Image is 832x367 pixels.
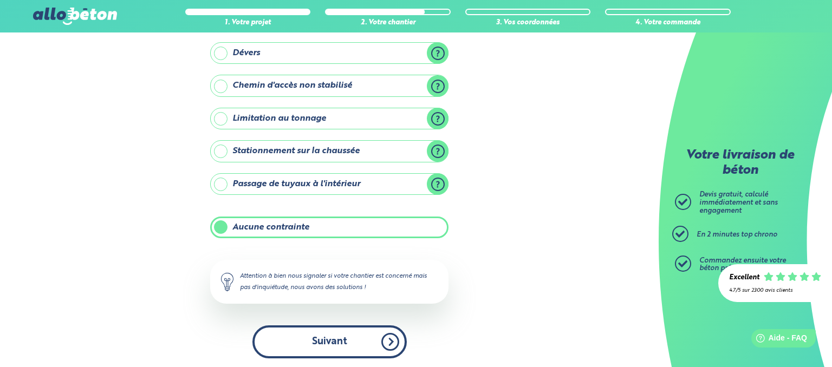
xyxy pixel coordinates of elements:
button: Suivant [252,325,407,358]
span: Devis gratuit, calculé immédiatement et sans engagement [699,191,778,214]
div: Excellent [729,274,759,282]
label: Chemin d'accès non stabilisé [210,75,448,96]
div: 4. Votre commande [605,19,731,27]
div: 2. Votre chantier [325,19,451,27]
img: allobéton [33,8,116,25]
label: Aucune contrainte [210,217,448,238]
span: En 2 minutes top chrono [697,231,777,238]
div: 3. Vos coordonnées [465,19,591,27]
label: Passage de tuyaux à l'intérieur [210,173,448,195]
span: Commandez ensuite votre béton prêt à l'emploi [699,257,786,272]
p: Votre livraison de béton [678,148,802,178]
label: Stationnement sur la chaussée [210,140,448,162]
label: Limitation au tonnage [210,108,448,129]
div: Attention à bien nous signaler si votre chantier est concerné mais pas d'inquiétude, nous avons d... [210,260,448,303]
div: 1. Votre projet [185,19,311,27]
label: Dévers [210,42,448,64]
div: 4.7/5 sur 2300 avis clients [729,287,821,293]
iframe: Help widget launcher [736,325,820,355]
